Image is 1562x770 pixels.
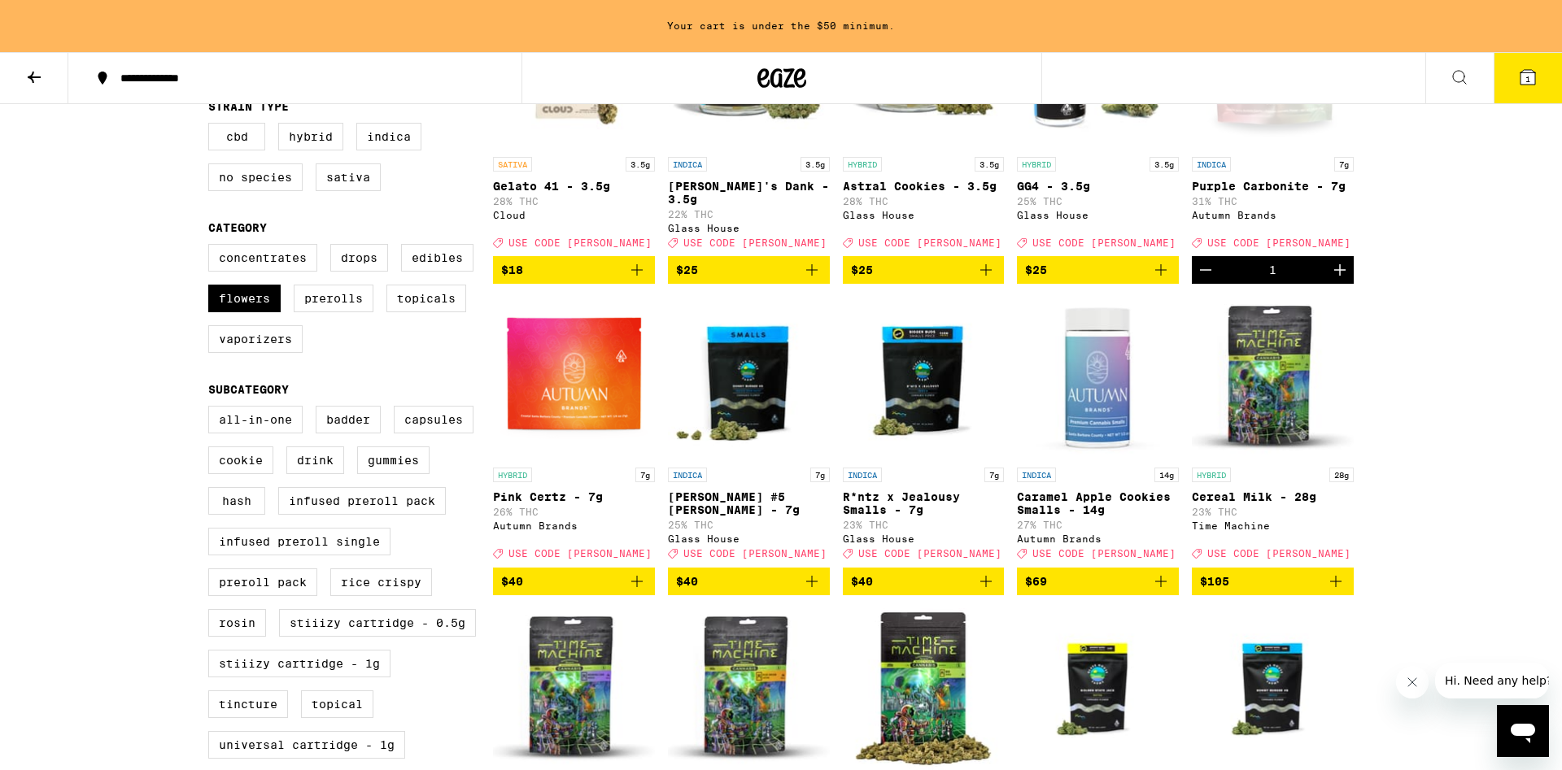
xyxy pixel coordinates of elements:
[208,406,303,433] label: All-In-One
[208,690,288,718] label: Tincture
[208,383,289,396] legend: Subcategory
[668,568,830,595] button: Add to bag
[208,731,405,759] label: Universal Cartridge - 1g
[1192,157,1231,172] p: INDICA
[501,263,523,276] span: $18
[208,221,267,234] legend: Category
[1025,263,1047,276] span: $25
[1192,297,1354,567] a: Open page for Cereal Milk - 28g from Time Machine
[1017,196,1179,207] p: 25% THC
[316,163,381,191] label: Sativa
[1192,297,1354,459] img: Time Machine - Cereal Milk - 28g
[493,297,655,459] img: Autumn Brands - Pink Certz - 7g
[843,210,1005,220] div: Glass House
[668,297,830,567] a: Open page for Donny Burger #5 Smalls - 7g from Glass House
[1017,490,1179,516] p: Caramel Apple Cookies Smalls - 14g
[668,490,830,516] p: [PERSON_NAME] #5 [PERSON_NAME] - 7g
[316,406,381,433] label: Badder
[208,487,265,515] label: Hash
[668,223,830,233] div: Glass House
[858,549,1001,559] span: USE CODE [PERSON_NAME]
[626,157,655,172] p: 3.5g
[1017,297,1179,459] img: Autumn Brands - Caramel Apple Cookies Smalls - 14g
[278,487,446,515] label: Infused Preroll Pack
[1017,256,1179,284] button: Add to bag
[208,123,265,150] label: CBD
[1017,180,1179,193] p: GG4 - 3.5g
[1192,180,1354,193] p: Purple Carbonite - 7g
[843,520,1005,530] p: 23% THC
[843,297,1005,567] a: Open page for R*ntz x Jealousy Smalls - 7g from Glass House
[357,446,430,474] label: Gummies
[208,244,317,272] label: Concentrates
[493,196,655,207] p: 28% THC
[493,490,655,503] p: Pink Certz - 7g
[501,575,523,588] span: $40
[1032,549,1176,559] span: USE CODE [PERSON_NAME]
[493,468,532,482] p: HYBRID
[208,325,303,353] label: Vaporizers
[1192,568,1354,595] button: Add to bag
[676,575,698,588] span: $40
[508,549,652,559] span: USE CODE [PERSON_NAME]
[668,468,707,482] p: INDICA
[356,123,421,150] label: Indica
[493,157,532,172] p: SATIVA
[1154,468,1179,482] p: 14g
[208,528,390,555] label: Infused Preroll Single
[330,568,432,596] label: Rice Crispy
[301,690,373,718] label: Topical
[1200,575,1229,588] span: $105
[208,100,289,113] legend: Strain Type
[843,157,882,172] p: HYBRID
[1494,53,1562,103] button: 1
[493,507,655,517] p: 26% THC
[208,568,317,596] label: Preroll Pack
[668,209,830,220] p: 22% THC
[1497,705,1549,757] iframe: Button to launch messaging window
[1334,157,1354,172] p: 7g
[10,11,117,24] span: Hi. Need any help?
[493,180,655,193] p: Gelato 41 - 3.5g
[1192,210,1354,220] div: Autumn Brands
[1192,468,1231,482] p: HYBRID
[1017,568,1179,595] button: Add to bag
[984,468,1004,482] p: 7g
[635,468,655,482] p: 7g
[1017,533,1179,544] div: Autumn Brands
[286,446,344,474] label: Drink
[1326,256,1354,284] button: Increment
[493,256,655,284] button: Add to bag
[851,263,873,276] span: $25
[843,468,882,482] p: INDICA
[843,297,1005,459] img: Glass House - R*ntz x Jealousy Smalls - 7g
[1329,468,1354,482] p: 28g
[683,549,827,559] span: USE CODE [PERSON_NAME]
[493,297,655,567] a: Open page for Pink Certz - 7g from Autumn Brands
[668,297,830,459] img: Glass House - Donny Burger #5 Smalls - 7g
[1192,256,1219,284] button: Decrement
[394,406,473,433] label: Capsules
[843,533,1005,544] div: Glass House
[1396,666,1429,698] iframe: Close message
[208,446,273,474] label: Cookie
[668,520,830,530] p: 25% THC
[208,650,390,677] label: STIIIZY Cartridge - 1g
[208,163,303,191] label: No Species
[1150,157,1179,172] p: 3.5g
[843,180,1005,193] p: Astral Cookies - 3.5g
[676,263,698,276] span: $25
[843,490,1005,516] p: R*ntz x Jealousy Smalls - 7g
[279,609,476,637] label: STIIIZY Cartridge - 0.5g
[493,210,655,220] div: Cloud
[843,196,1005,207] p: 28% THC
[668,157,707,172] p: INDICA
[278,123,343,150] label: Hybrid
[386,285,466,312] label: Topicals
[668,533,830,544] div: Glass House
[1525,74,1530,84] span: 1
[1017,157,1056,172] p: HYBRID
[1192,520,1354,531] div: Time Machine
[1192,507,1354,517] p: 23% THC
[330,244,388,272] label: Drops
